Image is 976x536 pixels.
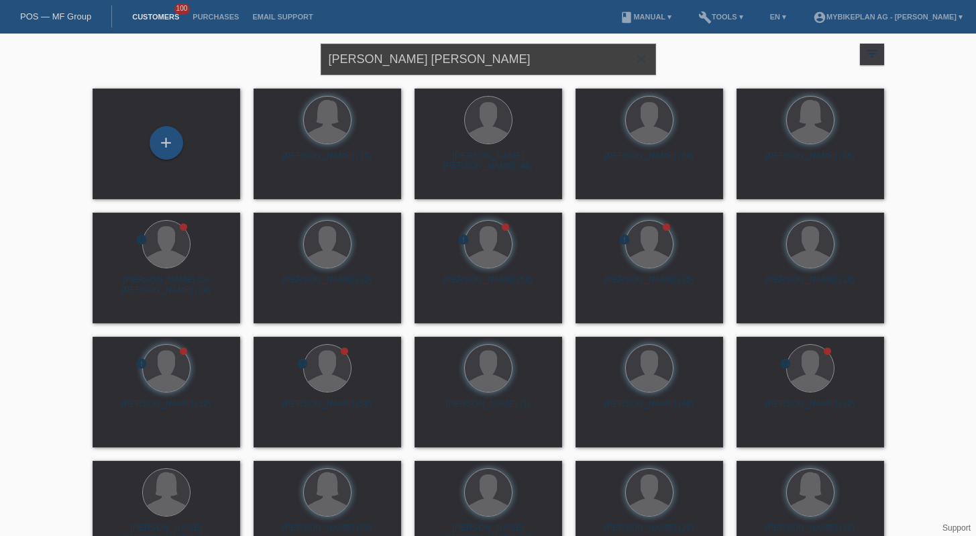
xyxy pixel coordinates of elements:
[620,11,633,24] i: book
[125,13,186,21] a: Customers
[865,46,879,61] i: filter_list
[747,150,873,172] div: [PERSON_NAME] (38)
[942,523,971,533] a: Support
[613,13,678,21] a: bookManual ▾
[692,13,750,21] a: buildTools ▾
[296,358,309,372] div: unconfirmed, pending
[103,398,229,420] div: [PERSON_NAME] (22)
[150,131,182,154] div: Add customer
[618,233,631,248] div: unconfirmed, pending
[135,233,148,248] div: unconfirmed, pending
[264,150,390,172] div: [PERSON_NAME] (15)
[747,398,873,420] div: [PERSON_NAME] (32)
[425,150,551,172] div: [PERSON_NAME] [PERSON_NAME] (46)
[135,233,148,246] i: error
[806,13,969,21] a: account_circleMybikeplan AG - [PERSON_NAME] ▾
[425,274,551,296] div: [PERSON_NAME] (58)
[763,13,793,21] a: EN ▾
[779,358,792,370] i: error
[246,13,319,21] a: Email Support
[425,398,551,420] div: [PERSON_NAME] (1)
[813,11,826,24] i: account_circle
[264,274,390,296] div: [PERSON_NAME] (31)
[135,358,148,370] i: error
[174,3,191,15] span: 100
[321,44,656,75] input: Search...
[586,150,712,172] div: [PERSON_NAME] (39)
[779,358,792,372] div: unconfirmed, pending
[264,398,390,420] div: [PERSON_NAME] (58)
[698,11,712,24] i: build
[457,233,470,248] div: unconfirmed, pending
[618,233,631,246] i: error
[296,358,309,370] i: error
[633,51,649,67] i: close
[747,274,873,296] div: [PERSON_NAME] (19)
[586,398,712,420] div: [PERSON_NAME] (46)
[457,233,470,246] i: error
[586,274,712,296] div: [PERSON_NAME] (35)
[135,358,148,372] div: unconfirmed, pending
[103,274,229,296] div: [PERSON_NAME]-Co [PERSON_NAME] (29)
[20,11,91,21] a: POS — MF Group
[186,13,246,21] a: Purchases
